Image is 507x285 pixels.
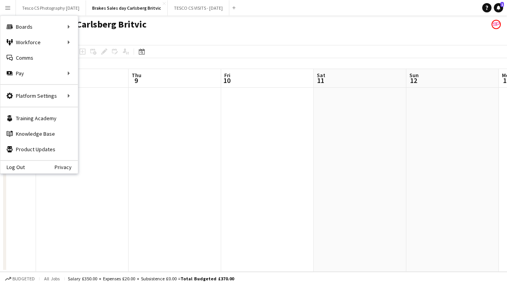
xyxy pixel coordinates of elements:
a: 1 [494,3,503,12]
div: Pay [0,66,78,81]
button: TESCO CS VISITS - [DATE] [168,0,229,16]
div: Salary £350.00 + Expenses £20.00 + Subsistence £0.00 = [68,276,234,282]
a: Training Academy [0,111,78,126]
button: Budgeted [4,275,36,283]
a: Privacy [55,164,78,170]
div: Boards [0,19,78,35]
span: Budgeted [12,276,35,282]
span: 1 [500,2,504,7]
button: Brakes Sales day Carlsberg Britvic [86,0,168,16]
span: All jobs [43,276,61,282]
button: Tesco CS Photography [DATE] [16,0,86,16]
a: Knowledge Base [0,126,78,142]
div: Platform Settings [0,88,78,104]
app-user-avatar: Soozy Peters [492,20,501,29]
a: Log Out [0,164,25,170]
a: Product Updates [0,142,78,157]
div: Workforce [0,35,78,50]
span: Total Budgeted £370.00 [180,276,234,282]
a: Comms [0,50,78,66]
